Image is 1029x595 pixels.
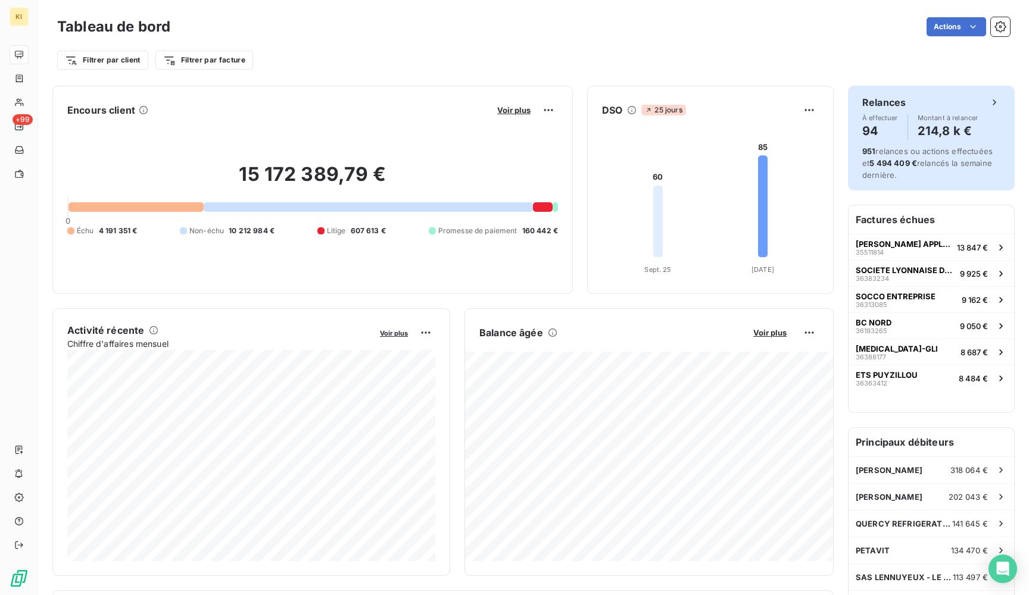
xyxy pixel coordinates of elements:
[849,428,1014,456] h6: Principaux débiteurs
[10,569,29,588] img: Logo LeanPay
[862,95,906,109] h6: Relances
[951,546,988,555] span: 134 470 €
[229,226,275,236] span: 10 212 984 €
[957,243,988,252] span: 13 847 €
[849,260,1014,286] button: SOCIETE LYONNAISE DE TRAVAUX PUBLICS363832349 925 €
[380,329,408,337] span: Voir plus
[497,105,531,115] span: Voir plus
[927,17,986,36] button: Actions
[57,51,148,70] button: Filtrer par client
[67,337,372,350] span: Chiffre d'affaires mensuel
[849,205,1014,234] h6: Factures échues
[602,103,622,117] h6: DSO
[856,572,953,582] span: SAS LENNUYEUX - LE FOLL
[155,51,253,70] button: Filtrer par facture
[918,114,978,121] span: Montant à relancer
[327,226,346,236] span: Litige
[959,374,988,383] span: 8 484 €
[438,226,517,236] span: Promesse de paiement
[856,275,889,282] span: 36383234
[67,103,135,117] h6: Encours client
[856,519,952,528] span: QUERCY REFRIGERATION
[10,7,29,26] div: KI
[57,16,170,37] h3: Tableau de bord
[849,339,1014,365] button: [MEDICAL_DATA]-GLI363881778 687 €
[376,327,411,338] button: Voir plus
[856,546,890,555] span: PETAVIT
[99,226,138,236] span: 4 191 351 €
[960,269,988,278] span: 9 925 €
[862,114,898,121] span: À effectuer
[849,312,1014,339] button: BC NORD361932659 050 €
[961,347,988,357] span: 8 687 €
[856,239,952,249] span: [PERSON_NAME] APPLICATION
[862,121,898,140] h4: 94
[869,158,917,168] span: 5 494 409 €
[856,353,886,361] span: 36388177
[856,465,922,475] span: [PERSON_NAME]
[950,465,988,475] span: 318 064 €
[856,492,922,502] span: [PERSON_NAME]
[989,555,1017,583] div: Open Intercom Messenger
[856,318,891,327] span: BC NORD
[856,249,884,256] span: 35511814
[641,105,685,115] span: 25 jours
[962,295,988,305] span: 9 162 €
[849,365,1014,391] button: ETS PUYZILLOU363634128 484 €
[856,380,887,387] span: 36363412
[479,325,543,340] h6: Balance âgée
[918,121,978,140] h4: 214,8 k €
[952,519,988,528] span: 141 645 €
[856,370,918,380] span: ETS PUYZILLOU
[67,162,558,198] h2: 15 172 389,79 €
[949,492,988,502] span: 202 043 €
[849,234,1014,260] button: [PERSON_NAME] APPLICATION3551181413 847 €
[494,105,534,115] button: Voir plus
[13,114,33,125] span: +99
[644,265,671,274] tspan: Sept. 25
[862,146,875,156] span: 951
[856,327,887,334] span: 36193265
[66,216,70,226] span: 0
[953,572,988,582] span: 113 497 €
[351,226,386,236] span: 607 613 €
[856,301,887,308] span: 36313085
[750,327,790,338] button: Voir plus
[752,265,774,274] tspan: [DATE]
[960,321,988,331] span: 9 050 €
[856,344,938,353] span: [MEDICAL_DATA]-GLI
[753,328,787,337] span: Voir plus
[189,226,224,236] span: Non-échu
[67,323,144,337] h6: Activité récente
[862,146,993,180] span: relances ou actions effectuées et relancés la semaine dernière.
[856,265,955,275] span: SOCIETE LYONNAISE DE TRAVAUX PUBLICS
[522,226,558,236] span: 160 442 €
[849,286,1014,312] button: SOCCO ENTREPRISE363130859 162 €
[77,226,94,236] span: Échu
[856,292,936,301] span: SOCCO ENTREPRISE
